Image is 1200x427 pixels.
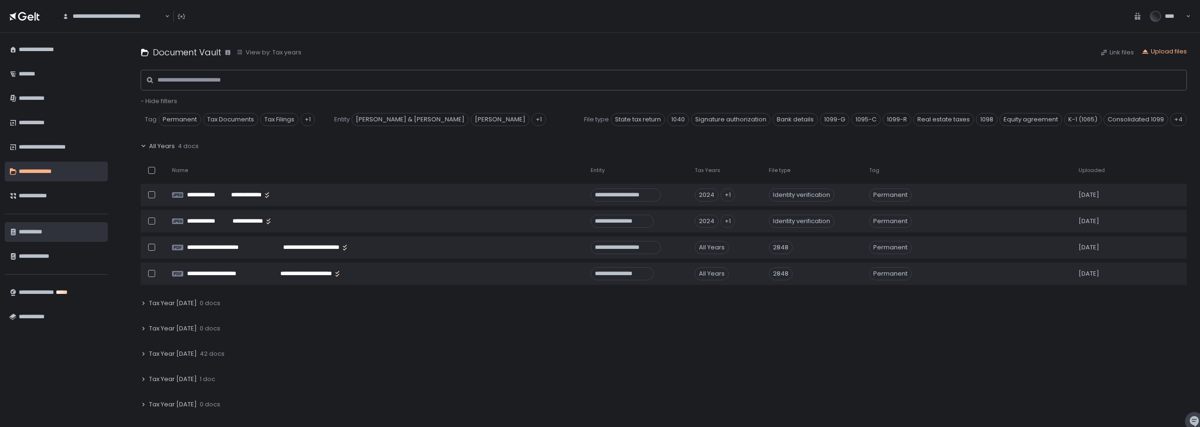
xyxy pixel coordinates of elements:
div: 2024 [695,215,719,228]
span: [DATE] [1079,270,1099,278]
span: 0 docs [200,324,220,333]
div: +1 [300,113,315,126]
span: 42 docs [200,350,225,358]
span: 1098 [976,113,997,126]
div: +1 [720,215,735,228]
span: File type [769,167,790,174]
span: Real estate taxes [913,113,974,126]
span: Consolidated 1099 [1103,113,1168,126]
div: Identity verification [769,215,834,228]
span: 0 docs [200,400,220,409]
span: Tax Year [DATE] [149,375,197,383]
span: Tag [145,115,157,124]
span: Tax Years [695,167,720,174]
span: 1099-G [820,113,849,126]
span: 1040 [667,113,689,126]
span: Permanent [869,241,912,254]
span: Tag [869,167,879,174]
span: [DATE] [1079,243,1099,252]
span: Permanent [869,188,912,202]
span: Equity agreement [999,113,1062,126]
span: [PERSON_NAME] & [PERSON_NAME] [352,113,469,126]
span: Signature authorization [691,113,771,126]
span: Name [172,167,188,174]
span: [DATE] [1079,191,1099,199]
span: 1099-R [883,113,911,126]
button: Upload files [1141,47,1187,56]
span: Tax Year [DATE] [149,299,197,307]
div: Identity verification [769,188,834,202]
span: Tax Year [DATE] [149,324,197,333]
button: Link files [1100,48,1134,57]
span: K-1 (1065) [1064,113,1102,126]
div: 2024 [695,188,719,202]
span: Uploaded [1079,167,1105,174]
div: +1 [532,113,546,126]
span: 4 docs [178,142,199,150]
span: File type [584,115,609,124]
button: View by: Tax years [236,48,301,57]
div: Search for option [56,7,170,26]
span: 1 doc [200,375,215,383]
span: Bank details [772,113,818,126]
span: 1095-C [851,113,881,126]
div: +1 [720,188,735,202]
div: All Years [695,241,729,254]
span: State tax return [611,113,665,126]
div: All Years [695,267,729,280]
span: Tax Documents [203,113,258,126]
span: Permanent [869,267,912,280]
div: +4 [1170,113,1187,126]
span: [PERSON_NAME] [471,113,530,126]
span: Entity [334,115,350,124]
span: Permanent [158,113,201,126]
span: Permanent [869,215,912,228]
span: All Years [149,142,175,150]
button: - Hide filters [141,97,177,105]
div: 2848 [769,267,793,280]
div: 2848 [769,241,793,254]
span: Tax Filings [260,113,299,126]
span: Entity [591,167,605,174]
span: Tax Year [DATE] [149,350,197,358]
span: Tax Year [DATE] [149,400,197,409]
span: 0 docs [200,299,220,307]
span: [DATE] [1079,217,1099,225]
h1: Document Vault [153,46,221,59]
